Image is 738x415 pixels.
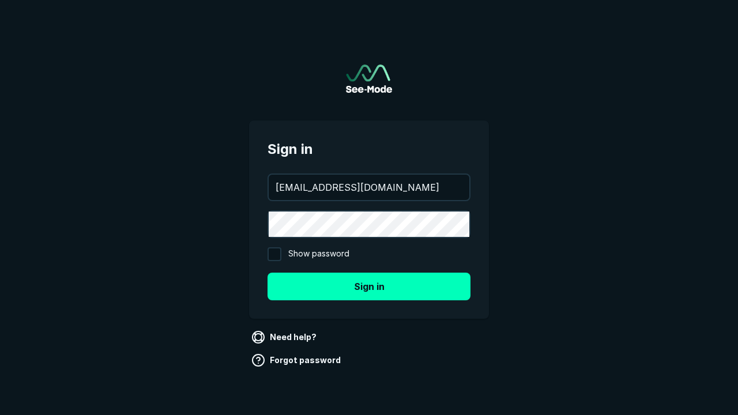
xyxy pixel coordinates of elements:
[346,65,392,93] img: See-Mode Logo
[346,65,392,93] a: Go to sign in
[249,351,345,369] a: Forgot password
[249,328,321,346] a: Need help?
[268,273,470,300] button: Sign in
[269,175,469,200] input: your@email.com
[268,139,470,160] span: Sign in
[288,247,349,261] span: Show password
